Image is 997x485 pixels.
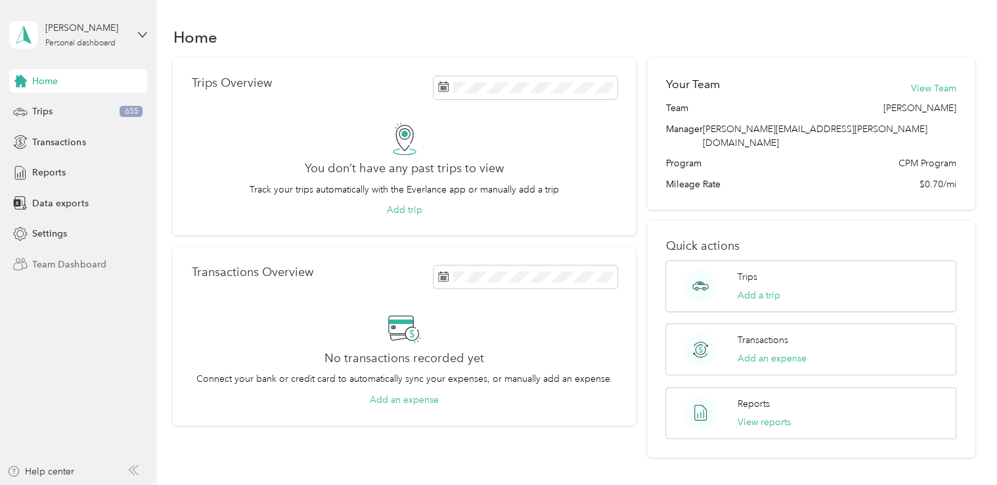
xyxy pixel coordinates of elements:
[738,270,757,284] p: Trips
[32,166,66,179] span: Reports
[738,289,780,302] button: Add a trip
[370,393,439,407] button: Add an expense
[738,415,791,429] button: View reports
[32,135,85,149] span: Transactions
[120,106,143,118] span: 655
[387,203,422,217] button: Add trip
[911,81,956,95] button: View Team
[191,76,271,90] p: Trips Overview
[250,183,559,196] p: Track your trips automatically with the Everlance app or manually add a trip
[173,30,217,44] h1: Home
[883,101,956,115] span: [PERSON_NAME]
[665,76,719,93] h2: Your Team
[32,258,106,271] span: Team Dashboard
[305,162,504,175] h2: You don’t have any past trips to view
[45,39,116,47] div: Personal dashboard
[7,465,74,478] button: Help center
[32,104,53,118] span: Trips
[665,122,702,150] span: Manager
[738,352,807,365] button: Add an expense
[665,156,701,170] span: Program
[738,397,770,411] p: Reports
[702,124,927,149] span: [PERSON_NAME][EMAIL_ADDRESS][PERSON_NAME][DOMAIN_NAME]
[923,411,997,485] iframe: Everlance-gr Chat Button Frame
[898,156,956,170] span: CPM Program
[324,352,484,365] h2: No transactions recorded yet
[919,177,956,191] span: $0.70/mi
[665,177,720,191] span: Mileage Rate
[665,101,688,115] span: Team
[45,21,127,35] div: [PERSON_NAME]
[191,266,313,279] p: Transactions Overview
[665,239,956,253] p: Quick actions
[32,196,88,210] span: Data exports
[196,372,613,386] p: Connect your bank or credit card to automatically sync your expenses, or manually add an expense.
[32,74,58,88] span: Home
[738,333,788,347] p: Transactions
[32,227,67,241] span: Settings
